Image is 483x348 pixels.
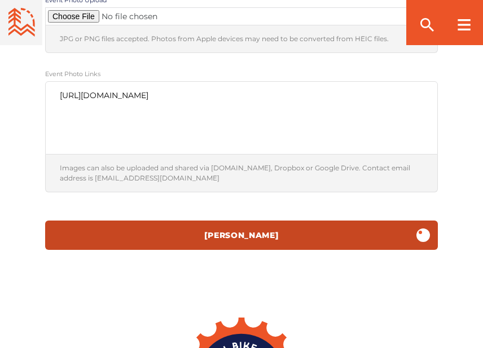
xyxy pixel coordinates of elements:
[45,25,438,53] div: JPG or PNG files accepted. Photos from Apple devices may need to be converted from HEIC files.
[45,155,438,192] div: Images can also be uploaded and shared via [DOMAIN_NAME], Dropbox or Google Drive. Contact email ...
[45,70,438,78] label: Event Photo Links
[45,221,438,250] input: [PERSON_NAME]
[418,16,436,34] ion-icon: search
